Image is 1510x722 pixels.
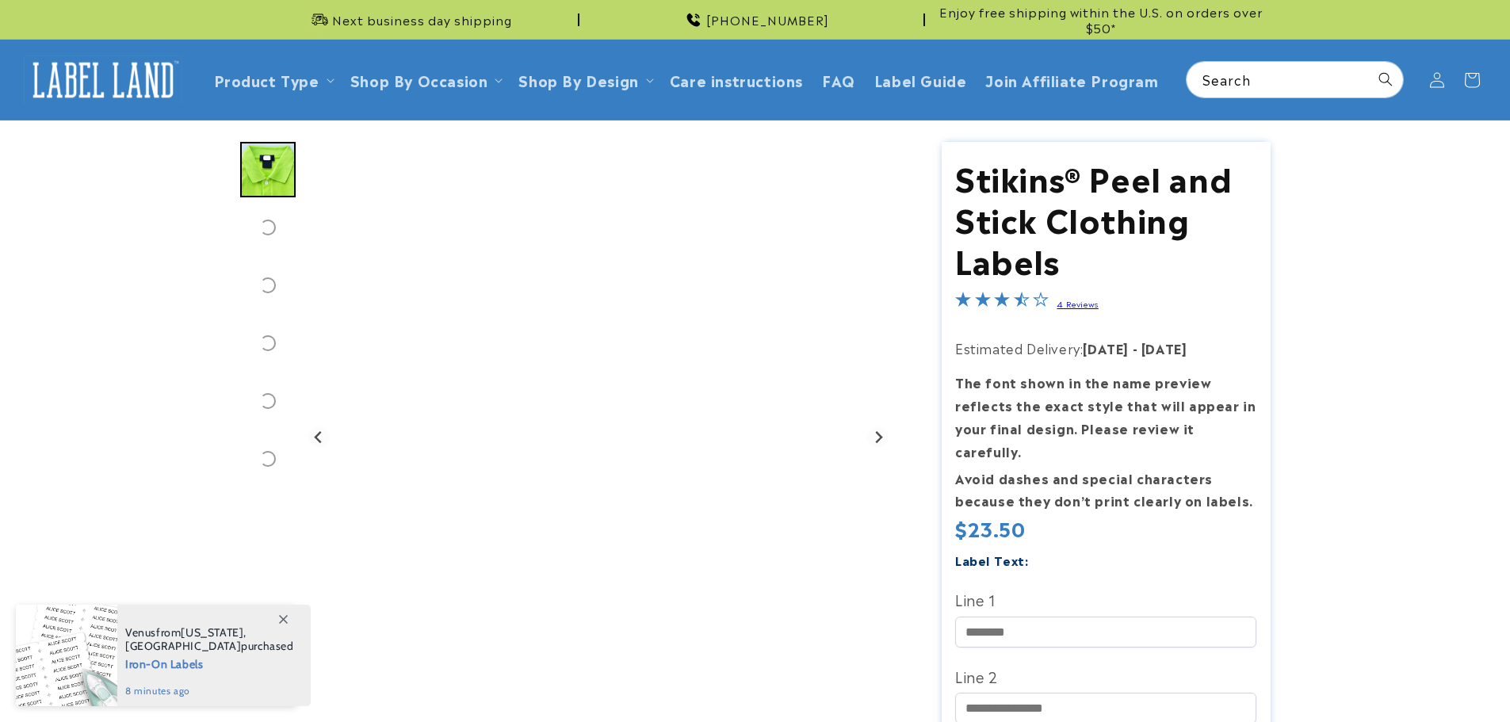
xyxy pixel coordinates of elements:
[955,372,1256,460] strong: The font shown in the name preview reflects the exact style that will appear in your final design...
[955,337,1256,360] p: Estimated Delivery:
[955,516,1026,541] span: $23.50
[24,55,182,105] img: Label Land
[867,426,889,448] button: Next slide
[874,71,967,89] span: Label Guide
[240,373,296,429] div: Go to slide 6
[214,69,319,90] a: Product Type
[1083,338,1129,357] strong: [DATE]
[205,61,341,98] summary: Product Type
[822,71,855,89] span: FAQ
[18,49,189,110] a: Label Land
[955,293,1049,312] span: 3.5-star overall rating
[308,426,330,448] button: Previous slide
[670,71,803,89] span: Care instructions
[341,61,510,98] summary: Shop By Occasion
[660,61,812,98] a: Care instructions
[955,551,1029,569] label: Label Text:
[985,71,1158,89] span: Join Affiliate Program
[955,663,1256,689] label: Line 2
[955,468,1253,510] strong: Avoid dashes and special characters because they don’t print clearly on labels.
[125,625,156,640] span: Venus
[181,625,243,640] span: [US_STATE]
[1133,338,1138,357] strong: -
[518,69,638,90] a: Shop By Design
[812,61,865,98] a: FAQ
[509,61,659,98] summary: Shop By Design
[976,61,1168,98] a: Join Affiliate Program
[240,258,296,313] div: Go to slide 4
[240,431,296,487] div: Go to slide 7
[125,684,294,698] span: 8 minutes ago
[125,653,294,673] span: Iron-On Labels
[240,200,296,255] div: Go to slide 3
[125,626,294,653] span: from , purchased
[1351,654,1494,706] iframe: Gorgias live chat messenger
[955,156,1256,280] h1: Stikins® Peel and Stick Clothing Labels
[865,61,977,98] a: Label Guide
[332,12,512,28] span: Next business day shipping
[350,71,488,89] span: Shop By Occasion
[706,12,829,28] span: [PHONE_NUMBER]
[1141,338,1187,357] strong: [DATE]
[1057,298,1098,309] a: 4 Reviews
[240,315,296,371] div: Go to slide 5
[125,639,241,653] span: [GEOGRAPHIC_DATA]
[240,142,296,197] img: Peel and Stick Clothing Labels - Label Land
[240,142,296,197] div: Go to slide 2
[1368,62,1403,97] button: Search
[955,586,1256,612] label: Line 1
[931,4,1271,35] span: Enjoy free shipping within the U.S. on orders over $50*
